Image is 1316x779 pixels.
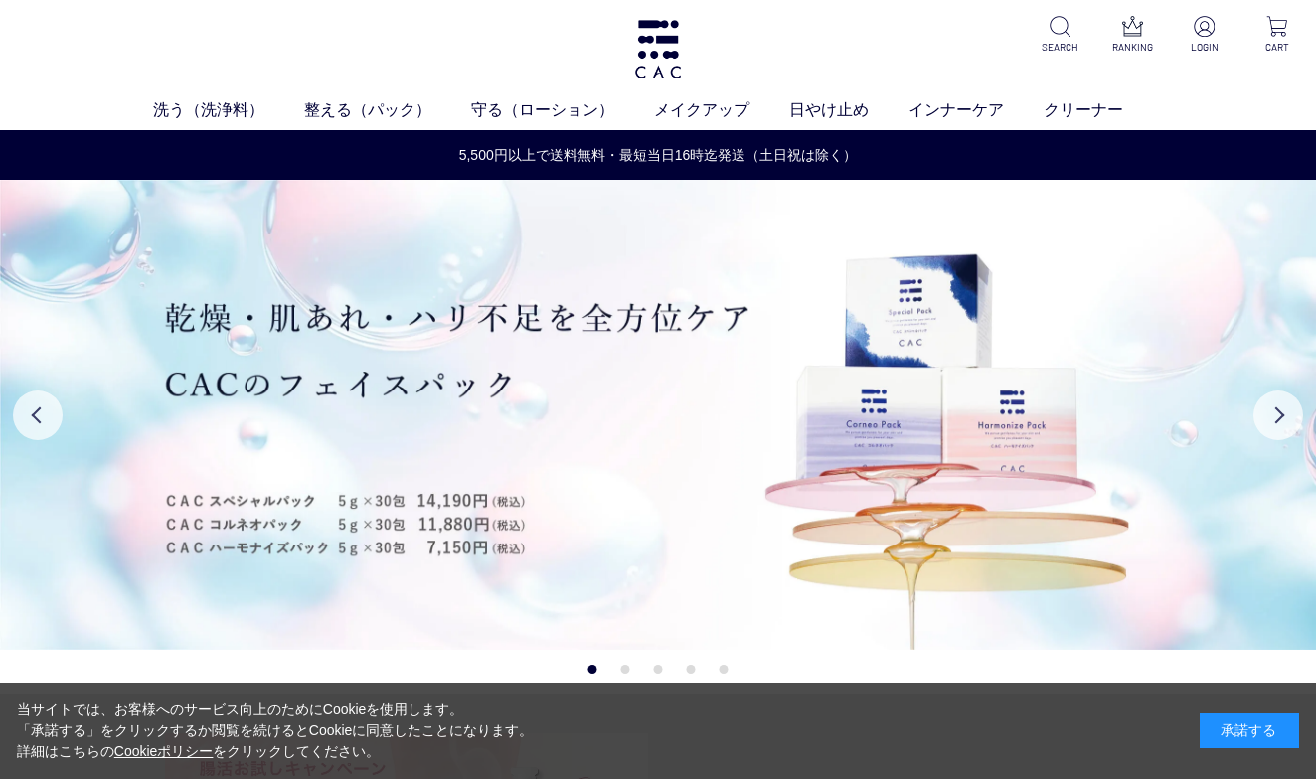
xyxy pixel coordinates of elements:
[1200,713,1299,748] div: 承諾する
[1037,16,1083,55] a: SEARCH
[1253,390,1303,440] button: Next
[114,743,214,759] a: Cookieポリシー
[720,665,729,674] button: 5 of 5
[1253,40,1300,55] p: CART
[1182,16,1229,55] a: LOGIN
[654,665,663,674] button: 3 of 5
[1,145,1315,166] a: 5,500円以上で送料無料・最短当日16時迄発送（土日祝は除く）
[588,665,597,674] button: 1 of 5
[1182,40,1229,55] p: LOGIN
[621,665,630,674] button: 2 of 5
[1044,98,1163,122] a: クリーナー
[13,390,63,440] button: Previous
[17,700,534,762] div: 当サイトでは、お客様へのサービス向上のためにCookieを使用します。 「承諾する」をクリックするか閲覧を続けるとCookieに同意したことになります。 詳細はこちらの をクリックしてください。
[153,98,304,122] a: 洗う（洗浄料）
[1109,16,1156,55] a: RANKING
[1109,40,1156,55] p: RANKING
[1037,40,1083,55] p: SEARCH
[1253,16,1300,55] a: CART
[654,98,789,122] a: メイクアップ
[471,98,654,122] a: 守る（ローション）
[687,665,696,674] button: 4 of 5
[304,98,471,122] a: 整える（パック）
[632,20,684,78] img: logo
[908,98,1044,122] a: インナーケア
[789,98,908,122] a: 日やけ止め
